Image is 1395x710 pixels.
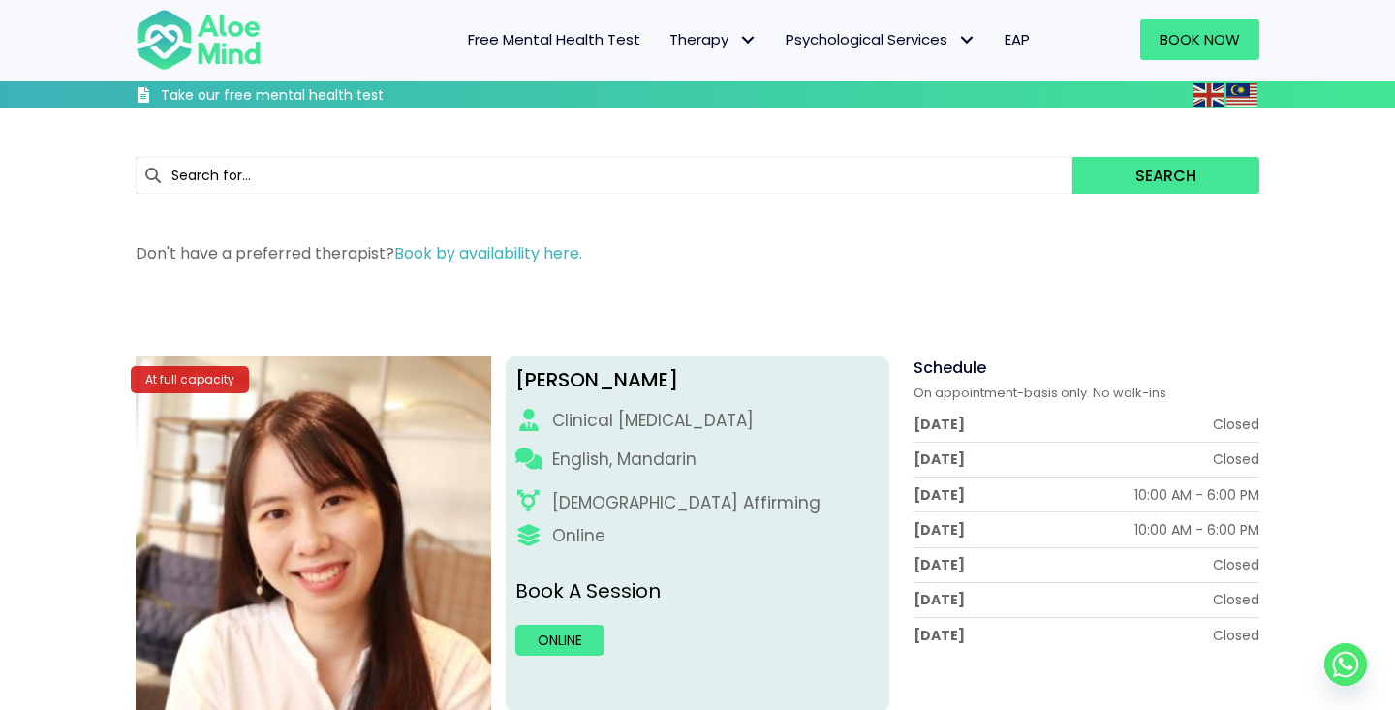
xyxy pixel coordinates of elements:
img: en [1193,83,1224,107]
span: Schedule [914,356,986,379]
div: 10:00 AM - 6:00 PM [1134,485,1259,505]
span: Therapy: submenu [733,26,761,54]
div: [DATE] [914,555,965,574]
div: At full capacity [131,366,249,392]
div: Clinical [MEDICAL_DATA] [552,409,754,433]
span: On appointment-basis only. No walk-ins [914,384,1166,402]
a: EAP [990,19,1044,60]
div: [DEMOGRAPHIC_DATA] Affirming [552,491,821,515]
div: [DATE] [914,485,965,505]
a: Take our free mental health test [136,86,487,108]
div: Closed [1213,449,1259,469]
div: [DATE] [914,590,965,609]
a: Whatsapp [1324,643,1367,686]
a: Free Mental Health Test [453,19,655,60]
img: Aloe mind Logo [136,8,262,72]
div: Online [552,524,605,548]
a: Online [515,625,604,656]
div: [DATE] [914,520,965,540]
div: [DATE] [914,449,965,469]
input: Search for... [136,157,1072,194]
div: 10:00 AM - 6:00 PM [1134,520,1259,540]
div: Closed [1213,590,1259,609]
div: Closed [1213,555,1259,574]
span: Book Now [1160,29,1240,49]
h3: Take our free mental health test [161,86,487,106]
a: English [1193,83,1226,106]
p: Book A Session [515,577,881,605]
div: Closed [1213,415,1259,434]
button: Search [1072,157,1259,194]
div: Closed [1213,626,1259,645]
p: Don't have a preferred therapist? [136,242,1259,264]
span: Free Mental Health Test [468,29,640,49]
span: Therapy [669,29,757,49]
div: [DATE] [914,415,965,434]
p: English, Mandarin [552,448,697,472]
img: ms [1226,83,1257,107]
div: [DATE] [914,626,965,645]
a: Book Now [1140,19,1259,60]
a: Malay [1226,83,1259,106]
a: TherapyTherapy: submenu [655,19,771,60]
span: EAP [1005,29,1030,49]
a: Book by availability here. [394,242,582,264]
span: Psychological Services [786,29,976,49]
a: Psychological ServicesPsychological Services: submenu [771,19,990,60]
nav: Menu [287,19,1044,60]
div: [PERSON_NAME] [515,366,881,394]
span: Psychological Services: submenu [952,26,980,54]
